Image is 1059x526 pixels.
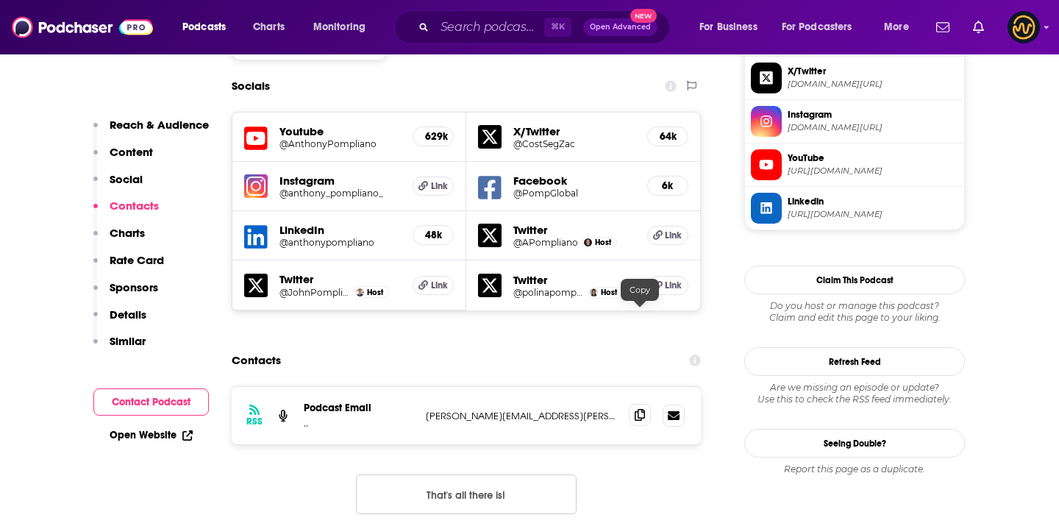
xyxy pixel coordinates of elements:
[93,226,145,253] button: Charts
[435,15,544,39] input: Search podcasts, credits, & more...
[744,382,965,405] div: Are we missing an episode or update? Use this to check the RSS feed immediately.
[110,280,158,294] p: Sponsors
[244,174,268,198] img: iconImage
[884,17,909,38] span: More
[110,334,146,348] p: Similar
[279,272,401,286] h5: Twitter
[513,273,635,287] h5: Twitter
[93,172,143,199] button: Social
[232,346,281,374] h2: Contacts
[513,174,635,188] h5: Facebook
[788,195,958,208] span: Linkedin
[232,72,270,100] h2: Socials
[408,10,684,44] div: Search podcasts, credits, & more...
[313,17,366,38] span: Monitoring
[788,122,958,133] span: instagram.com/anthony_pompliano_
[110,226,145,240] p: Charts
[584,238,592,246] img: Anthony Pompliano
[93,388,209,416] button: Contact Podcast
[110,145,153,159] p: Content
[595,238,611,247] span: Host
[630,9,657,23] span: New
[751,106,958,137] a: Instagram[DOMAIN_NAME][URL]
[425,229,441,241] h5: 48k
[110,199,159,213] p: Contacts
[243,15,293,39] a: Charts
[356,475,577,514] button: Nothing here.
[544,18,571,37] span: ⌘ K
[304,417,414,430] p: ..
[513,188,635,199] a: @PompGlobal
[110,253,164,267] p: Rate Card
[621,279,659,301] div: Copy
[93,199,159,226] button: Contacts
[110,118,209,132] p: Reach & Audience
[93,308,146,335] button: Details
[110,172,143,186] p: Social
[367,288,383,297] span: Host
[279,174,401,188] h5: Instagram
[356,288,364,296] img: John Pompliano
[279,138,401,149] a: @AnthonyPompliano
[967,15,990,40] a: Show notifications dropdown
[751,193,958,224] a: Linkedin[URL][DOMAIN_NAME]
[772,15,874,39] button: open menu
[744,300,965,324] div: Claim and edit this page to your liking.
[279,124,401,138] h5: Youtube
[665,280,682,291] span: Link
[513,287,584,298] h5: @polinapompliano
[744,429,965,458] a: Seeing Double?
[253,17,285,38] span: Charts
[513,223,635,237] h5: Twitter
[1008,11,1040,43] span: Logged in as LowerStreet
[788,108,958,121] span: Instagram
[689,15,776,39] button: open menu
[744,347,965,376] button: Refresh Feed
[1008,11,1040,43] img: User Profile
[660,130,676,143] h5: 64k
[660,180,676,192] h5: 6k
[788,152,958,165] span: YouTube
[426,410,617,422] p: [PERSON_NAME][EMAIL_ADDRESS][PERSON_NAME][DOMAIN_NAME]
[874,15,927,39] button: open menu
[12,13,153,41] img: Podchaser - Follow, Share and Rate Podcasts
[110,308,146,321] p: Details
[744,300,965,312] span: Do you host or manage this podcast?
[930,15,955,40] a: Show notifications dropdown
[647,226,688,245] a: Link
[182,17,226,38] span: Podcasts
[93,145,153,172] button: Content
[93,280,158,308] button: Sponsors
[590,24,651,31] span: Open Advanced
[699,17,757,38] span: For Business
[93,253,164,280] button: Rate Card
[303,15,385,39] button: open menu
[431,280,448,291] span: Link
[246,416,263,427] h3: RSS
[279,223,401,237] h5: LinkedIn
[172,15,245,39] button: open menu
[279,287,350,298] a: @JohnPompliano
[601,288,617,297] span: Host
[304,402,414,414] p: Podcast Email
[751,149,958,180] a: YouTube[URL][DOMAIN_NAME]
[788,209,958,220] span: https://www.linkedin.com/in/anthonypompliano
[751,63,958,93] a: X/Twitter[DOMAIN_NAME][URL]
[788,166,958,177] span: https://www.youtube.com/@AnthonyPompliano
[513,237,578,248] a: @APompliano
[788,65,958,78] span: X/Twitter
[93,334,146,361] button: Similar
[590,288,598,296] img: Polina Pompliano
[665,230,682,241] span: Link
[279,237,401,248] h5: @anthonypompliano
[583,18,657,36] button: Open AdvancedNew
[744,266,965,294] button: Claim This Podcast
[513,138,635,149] a: @CostSegZac
[279,188,401,199] a: @anthony_pompliano_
